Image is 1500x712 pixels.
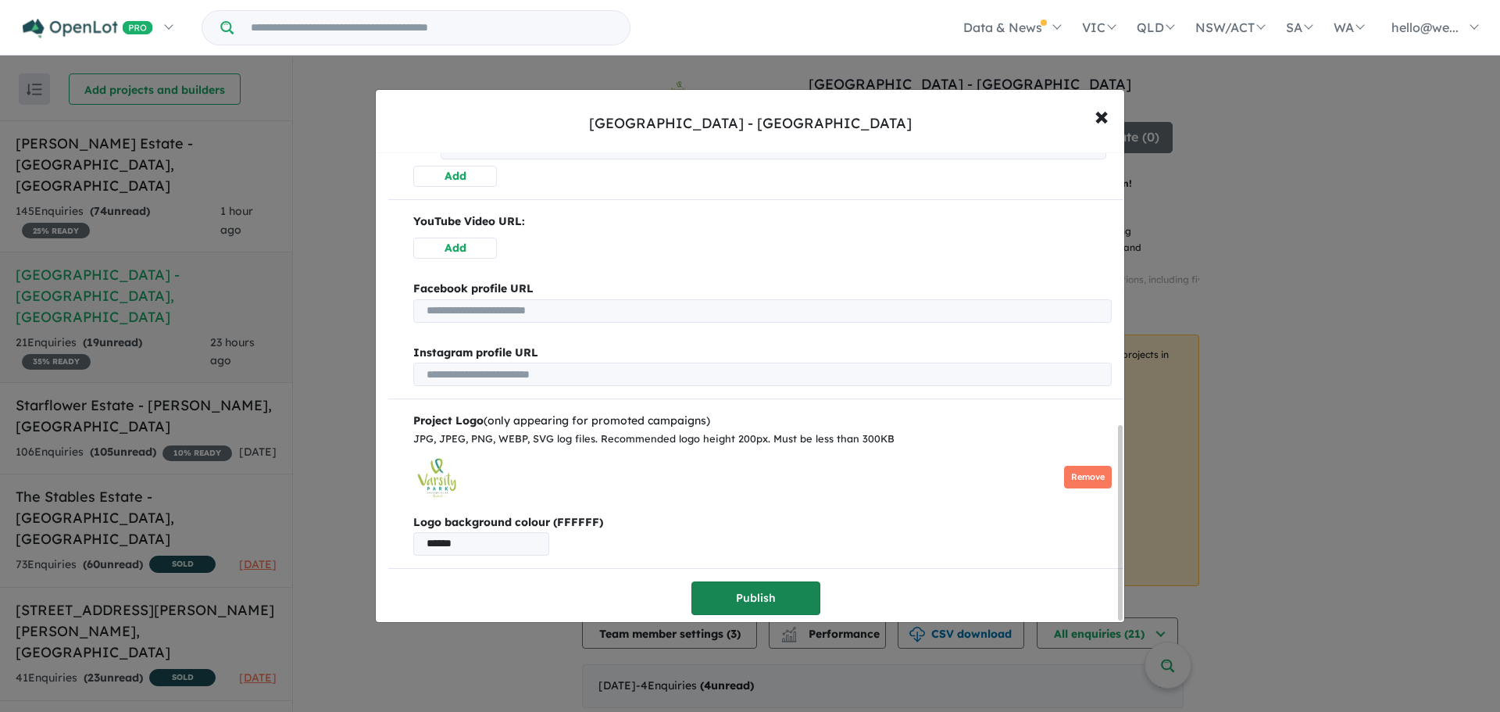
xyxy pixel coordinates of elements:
[589,113,912,134] div: [GEOGRAPHIC_DATA] - [GEOGRAPHIC_DATA]
[413,213,1112,231] p: YouTube Video URL:
[691,581,820,615] button: Publish
[1095,98,1109,132] span: ×
[413,345,538,360] b: Instagram profile URL
[23,19,153,38] img: Openlot PRO Logo White
[413,238,497,259] button: Add
[413,412,1112,431] div: (only appearing for promoted campaigns)
[1064,466,1112,488] button: Remove
[413,513,1112,532] b: Logo background colour (FFFFFF)
[1391,20,1459,35] span: hello@we...
[413,454,463,501] img: Varsity%20Park%20Estate%20-%20Greenfields%20___1754980898.png
[413,413,484,428] b: Project Logo
[413,281,534,295] b: Facebook profile URL
[413,166,497,187] button: Add
[413,431,1112,448] div: JPG, JPEG, PNG, WEBP, SVG log files. Recommended logo height 200px. Must be less than 300KB
[237,11,627,45] input: Try estate name, suburb, builder or developer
